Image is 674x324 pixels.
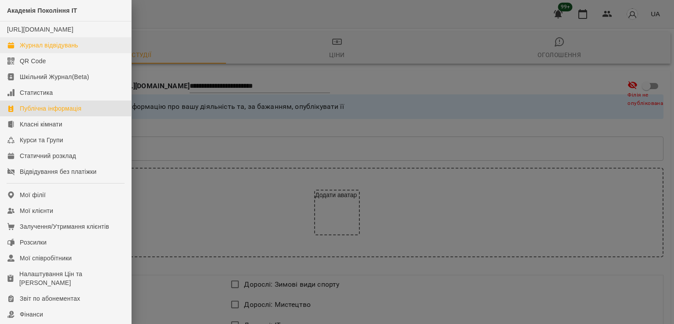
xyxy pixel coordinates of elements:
[20,57,46,65] div: QR Code
[20,120,62,129] div: Класні кімнати
[20,206,53,215] div: Мої клієнти
[7,26,73,33] a: [URL][DOMAIN_NAME]
[20,167,97,176] div: Відвідування без платіжки
[20,72,89,81] div: Шкільний Журнал(Beta)
[20,41,78,50] div: Журнал відвідувань
[20,222,109,231] div: Залучення/Утримання клієнтів
[20,88,53,97] div: Статистика
[20,191,46,199] div: Мої філії
[20,238,47,247] div: Розсилки
[20,104,81,113] div: Публічна інформація
[19,270,124,287] div: Налаштування Цін та [PERSON_NAME]
[20,151,76,160] div: Статичний розклад
[7,7,77,14] span: Академія Покоління ІТ
[20,294,80,303] div: Звіт по абонементах
[20,254,72,263] div: Мої співробітники
[20,310,43,319] div: Фінанси
[20,136,63,144] div: Курси та Групи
